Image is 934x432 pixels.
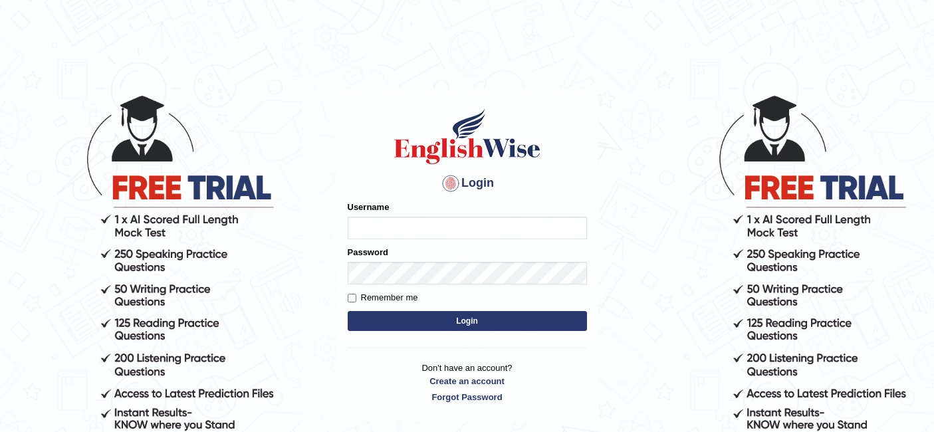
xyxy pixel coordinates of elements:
[348,173,587,194] h4: Login
[348,294,356,302] input: Remember me
[348,246,388,259] label: Password
[348,201,390,213] label: Username
[348,291,418,304] label: Remember me
[348,362,587,403] p: Don't have an account?
[348,375,587,387] a: Create an account
[348,391,587,403] a: Forgot Password
[392,106,543,166] img: Logo of English Wise sign in for intelligent practice with AI
[348,311,587,331] button: Login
